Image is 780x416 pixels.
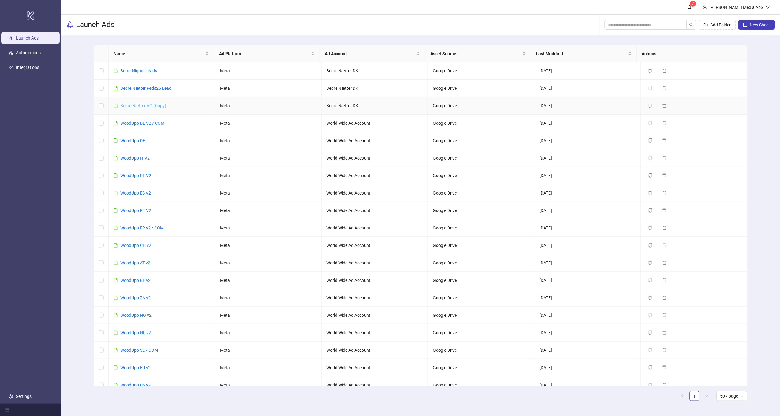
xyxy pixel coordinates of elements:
[428,237,534,254] td: Google Drive
[534,254,641,272] td: [DATE]
[692,2,694,6] span: 7
[114,296,118,300] span: file
[534,324,641,342] td: [DATE]
[534,62,641,80] td: [DATE]
[215,342,322,359] td: Meta
[648,331,653,335] span: copy
[690,391,699,401] li: 1
[688,5,692,9] span: bell
[534,272,641,289] td: [DATE]
[114,138,118,143] span: file
[322,167,428,184] td: World Wide Ad Account
[717,391,748,401] div: Page Size
[648,69,653,73] span: copy
[428,62,534,80] td: Google Drive
[322,289,428,307] td: World Wide Ad Account
[114,383,118,387] span: file
[322,237,428,254] td: World Wide Ad Account
[681,394,684,398] span: left
[120,313,152,318] a: WoodUpp NO v2
[662,191,667,195] span: delete
[114,156,118,160] span: file
[114,86,118,90] span: file
[534,376,641,394] td: [DATE]
[534,167,641,184] td: [DATE]
[120,348,158,353] a: WoodUpp SE / COM
[120,191,151,195] a: WoodUpp ES V2
[322,307,428,324] td: World Wide Ad Account
[322,184,428,202] td: World Wide Ad Account
[662,278,667,282] span: delete
[322,202,428,219] td: World Wide Ad Account
[215,237,322,254] td: Meta
[114,173,118,178] span: file
[534,307,641,324] td: [DATE]
[120,260,150,265] a: WoodUpp AT v2
[215,272,322,289] td: Meta
[707,4,766,11] div: [PERSON_NAME] Media ApS
[534,342,641,359] td: [DATE]
[428,324,534,342] td: Google Drive
[703,5,707,9] span: user
[648,261,653,265] span: copy
[662,383,667,387] span: delete
[662,243,667,248] span: delete
[677,391,687,401] button: left
[5,408,9,412] span: menu-fold
[322,342,428,359] td: World Wide Ad Account
[114,69,118,73] span: file
[114,226,118,230] span: file
[120,138,145,143] a: WoodUpp DE
[534,132,641,149] td: [DATE]
[114,278,118,282] span: file
[648,296,653,300] span: copy
[428,97,534,115] td: Google Drive
[320,45,426,62] th: Ad Account
[702,391,712,401] button: right
[120,173,151,178] a: WoodUpp PL V2
[215,376,322,394] td: Meta
[76,20,114,30] h3: Launch Ads
[648,121,653,125] span: copy
[648,104,653,108] span: copy
[428,184,534,202] td: Google Drive
[114,50,204,57] span: Name
[120,208,151,213] a: WoodUpp PT V2
[215,115,322,132] td: Meta
[215,80,322,97] td: Meta
[689,23,694,27] span: search
[16,394,32,399] a: Settings
[109,45,214,62] th: Name
[114,191,118,195] span: file
[662,296,667,300] span: delete
[322,376,428,394] td: World Wide Ad Account
[648,365,653,370] span: copy
[215,359,322,376] td: Meta
[120,365,151,370] a: WoodUpp EU v2
[120,68,157,73] a: BetterNights Leads
[534,219,641,237] td: [DATE]
[534,359,641,376] td: [DATE]
[705,394,709,398] span: right
[219,50,310,57] span: Ad Platform
[648,138,653,143] span: copy
[662,313,667,317] span: delete
[534,115,641,132] td: [DATE]
[215,219,322,237] td: Meta
[648,173,653,178] span: copy
[648,156,653,160] span: copy
[662,331,667,335] span: delete
[428,359,534,376] td: Google Drive
[215,62,322,80] td: Meta
[648,313,653,317] span: copy
[750,22,770,27] span: New Sheet
[215,167,322,184] td: Meta
[322,115,428,132] td: World Wide Ad Account
[720,391,744,401] span: 50 / page
[662,226,667,230] span: delete
[120,295,151,300] a: WoodUpp ZA v2
[322,97,428,115] td: Bedre Nætter DK
[114,313,118,317] span: file
[702,391,712,401] li: Next Page
[648,208,653,213] span: copy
